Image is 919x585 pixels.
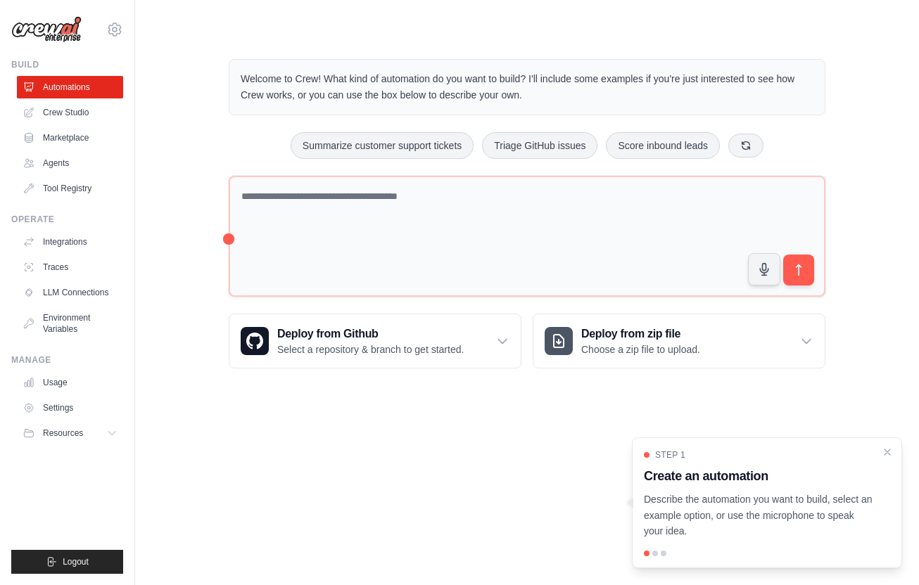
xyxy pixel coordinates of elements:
[11,550,123,574] button: Logout
[11,354,123,366] div: Manage
[581,326,700,342] h3: Deploy from zip file
[277,326,464,342] h3: Deploy from Github
[581,342,700,356] p: Choose a zip file to upload.
[241,71,813,103] p: Welcome to Crew! What kind of automation do you want to build? I'll include some examples if you'...
[644,466,873,486] h3: Create an automation
[17,231,123,253] a: Integrations
[606,132,720,159] button: Score inbound leads
[17,101,123,124] a: Crew Studio
[17,127,123,149] a: Marketplace
[17,76,123,98] a: Automations
[655,449,685,461] span: Step 1
[291,132,474,159] button: Summarize customer support tickets
[17,177,123,200] a: Tool Registry
[11,214,123,225] div: Operate
[277,342,464,356] p: Select a repository & branch to get started.
[11,59,123,70] div: Build
[17,281,123,304] a: LLM Connections
[849,517,919,585] iframe: Chat Widget
[17,152,123,174] a: Agents
[17,307,123,340] a: Environment Variables
[17,422,123,444] button: Resources
[11,16,82,43] img: Logo
[644,491,873,539] p: Describe the automation you want to build, select an example option, or use the microphone to spe...
[482,132,597,159] button: Triage GitHub issues
[17,256,123,278] a: Traces
[17,397,123,419] a: Settings
[43,427,83,439] span: Resources
[17,371,123,394] a: Usage
[882,446,893,458] button: Close walkthrough
[63,556,89,567] span: Logout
